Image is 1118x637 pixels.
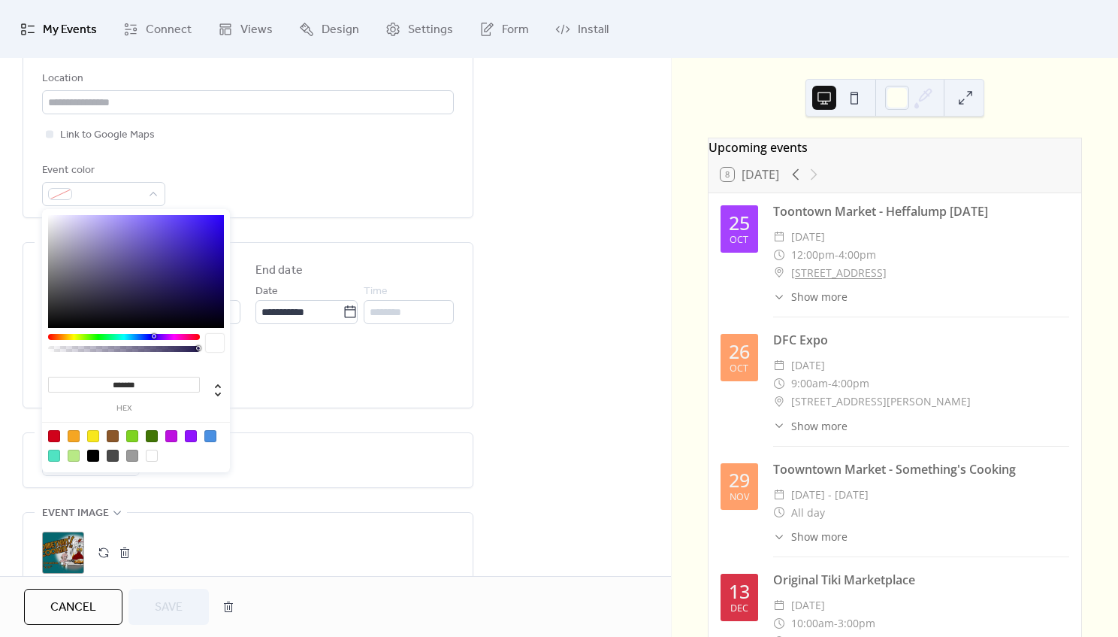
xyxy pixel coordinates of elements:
[838,614,875,632] span: 3:00pm
[240,18,273,41] span: Views
[791,504,825,522] span: All day
[468,6,540,52] a: Form
[773,289,848,305] button: ​Show more
[43,18,97,41] span: My Events
[773,614,785,632] div: ​
[107,430,119,442] div: #8B572A
[729,471,750,490] div: 29
[364,283,388,301] span: Time
[9,6,108,52] a: My Events
[50,599,96,617] span: Cancel
[729,342,750,361] div: 26
[729,582,750,601] div: 13
[112,6,203,52] a: Connect
[126,450,138,462] div: #9B9B9B
[288,6,370,52] a: Design
[730,235,748,245] div: Oct
[773,418,785,434] div: ​
[791,529,848,544] span: Show more
[146,430,158,442] div: #417505
[773,571,1069,589] div: Original Tiki Marketplace
[87,450,99,462] div: #000000
[773,202,1069,220] div: Toontown Market - Heffalump [DATE]
[42,505,109,523] span: Event image
[48,450,60,462] div: #50E3C2
[146,18,192,41] span: Connect
[791,486,869,504] span: [DATE] - [DATE]
[374,6,464,52] a: Settings
[828,375,832,393] span: -
[185,430,197,442] div: #9013FE
[60,126,155,144] span: Link to Google Maps
[773,246,785,264] div: ​
[791,375,828,393] span: 9:00am
[773,596,785,614] div: ​
[730,364,748,374] div: Oct
[773,356,785,375] div: ​
[791,614,834,632] span: 10:00am
[773,529,785,544] div: ​
[408,18,453,41] span: Settings
[255,262,303,280] div: End date
[791,393,971,411] span: [STREET_ADDRESS][PERSON_NAME]
[42,70,451,88] div: Location
[773,460,1069,478] div: Toowntown Market - Something's Cooking
[730,493,749,502] div: Nov
[791,246,835,264] span: 12:00pm
[773,264,785,282] div: ​
[544,6,620,52] a: Install
[773,289,785,305] div: ​
[24,589,122,625] button: Cancel
[773,418,848,434] button: ​Show more
[791,289,848,305] span: Show more
[838,246,876,264] span: 4:00pm
[791,356,825,375] span: [DATE]
[834,614,838,632] span: -
[773,375,785,393] div: ​
[68,450,80,462] div: #B8E986
[107,450,119,462] div: #4A4A4A
[42,162,162,180] div: Event color
[773,331,1069,349] div: DFC Expo
[835,246,838,264] span: -
[502,18,529,41] span: Form
[126,430,138,442] div: #7ED321
[42,532,84,574] div: ;
[48,405,200,413] label: hex
[204,430,216,442] div: #4A90E2
[322,18,359,41] span: Design
[68,430,80,442] div: #F5A623
[578,18,609,41] span: Install
[709,138,1081,156] div: Upcoming events
[730,604,748,614] div: Dec
[773,504,785,522] div: ​
[773,393,785,411] div: ​
[773,486,785,504] div: ​
[48,430,60,442] div: #D0021B
[165,430,177,442] div: #BD10E0
[791,264,887,282] a: [STREET_ADDRESS]
[729,214,750,232] div: 25
[832,375,869,393] span: 4:00pm
[207,6,284,52] a: Views
[146,450,158,462] div: #FFFFFF
[255,283,278,301] span: Date
[773,529,848,544] button: ​Show more
[791,596,825,614] span: [DATE]
[791,418,848,434] span: Show more
[87,430,99,442] div: #F8E71C
[791,228,825,246] span: [DATE]
[773,228,785,246] div: ​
